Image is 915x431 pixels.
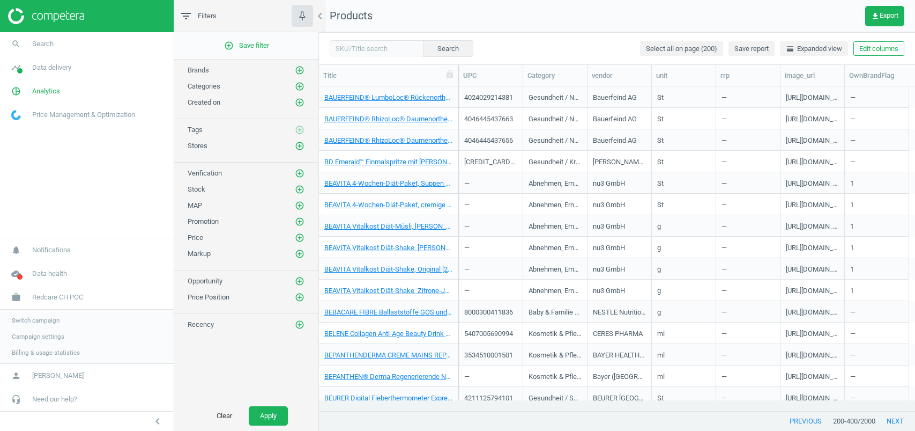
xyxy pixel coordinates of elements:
span: Stock [188,185,205,193]
i: search [6,34,26,54]
div: [URL][DOMAIN_NAME] [786,372,839,385]
div: Title [323,71,453,81]
span: Data health [32,269,67,279]
a: BEBACARE FIBRE Ballaststoffe GOS und FOS [20x2,2; g] [324,308,452,317]
div: [URL][DOMAIN_NAME] [786,265,839,278]
div: — [464,238,517,257]
img: wGWNvw8QSZomAAAAABJRU5ErkJggg== [11,110,21,120]
div: [URL][DOMAIN_NAME] [786,114,839,128]
div: — [721,216,775,235]
button: Select all on page (200) [640,41,723,56]
a: BELENE Collagen Anti-Age Beauty Drink mit Kollagenanteil [500; ml] [324,329,452,339]
i: filter_list [180,10,192,23]
span: Filters [198,11,217,21]
div: 8000300411836 [464,308,513,321]
div: St [657,200,664,214]
div: g [657,286,661,299]
a: BEAVITA Vitalkost Diät-Shake, [PERSON_NAME] [6x572; g] [324,243,452,253]
button: add_circle_outline [294,276,305,287]
div: nu3 GmbH [593,200,625,214]
a: BAUERFEIND® RhizoLoc® Daumenorthese Rechte Hand T2 [1; St] [324,114,452,124]
i: add_circle_outline [295,201,304,210]
div: Abnehmen, Ernährung & Sport / Abnehmen / Mahlzeitenersatz / Desserts / NA [529,222,582,235]
div: — [721,302,775,321]
div: — [721,130,775,149]
div: 1 [850,179,854,192]
button: add_circle_outline [294,292,305,303]
div: — [464,173,517,192]
div: 4211125794101 [464,393,513,407]
i: add_circle_outline [295,169,304,178]
div: Bauerfeind AG [593,114,637,128]
div: — [721,324,775,342]
div: 1 [850,200,854,214]
i: person [6,366,26,386]
button: add_circle_outline [294,81,305,92]
div: — [721,87,775,106]
span: Save report [734,44,769,54]
button: Save report [728,41,775,56]
i: chevron_left [151,415,164,428]
div: nu3 GmbH [593,265,625,278]
div: rrp [720,71,776,81]
i: add_circle_outline [295,233,304,243]
img: ajHJNr6hYgQAAAAASUVORK5CYII= [8,8,84,24]
span: Price Position [188,293,229,301]
div: nu3 GmbH [593,286,625,299]
div: nu3 GmbH [593,222,625,235]
i: add_circle_outline [295,320,304,330]
div: ml [657,329,665,342]
div: ml [657,372,665,385]
span: Campaign settings [12,332,64,341]
button: add_circle_outline [294,184,305,195]
div: [URL][DOMAIN_NAME] [786,136,839,149]
div: — [721,281,775,299]
button: next [875,412,915,431]
div: unit [656,71,711,81]
div: Kosmetik & Pflege / Gesicht / Anti-Age / Nahrungsergänzungsmittel Anti-Age / NA [529,329,582,342]
div: nu3 GmbH [593,179,625,192]
i: add_circle_outline [295,98,304,107]
span: Promotion [188,217,219,225]
div: [URL][DOMAIN_NAME] [786,179,839,192]
div: 4046445437656 [464,136,513,149]
div: — [464,259,517,278]
button: add_circle_outline [294,65,305,76]
button: add_circle_outline [294,249,305,259]
div: nu3 GmbH [593,243,625,257]
div: — [850,152,903,171]
div: — [850,345,903,364]
i: get_app [871,12,880,20]
span: Switch campaign [12,316,59,325]
div: [URL][DOMAIN_NAME] [786,243,839,257]
div: UPC [463,71,518,81]
span: [PERSON_NAME] [32,371,84,381]
div: [URL][DOMAIN_NAME] [786,286,839,299]
div: Abnehmen, Ernährung & Sport / Abnehmen / Mahlzeitenersatz / Diät-Shakes / NA [529,243,582,257]
span: Tags [188,126,203,134]
a: BEAVITA 4-Wochen-Diät-Paket, cremige Shakes [1; St] [324,200,452,210]
div: image_url [785,71,840,81]
div: Abnehmen, Ernährung & Sport / Abnehmen / Mahlzeitenersatz / Suppen & warme Gerichte / NA [529,179,582,192]
span: Stores [188,142,207,150]
i: timeline [6,57,26,78]
button: add_circle_outline [294,125,305,135]
i: chevron_left [314,10,326,23]
div: [URL][DOMAIN_NAME] [786,393,839,407]
div: — [464,367,517,385]
div: Gesundheit / NA / NA / NA / NA [529,136,582,149]
div: — [721,152,775,171]
span: Categories [188,82,220,90]
div: vendor [592,71,647,81]
span: Recency [188,320,214,328]
div: BAYER HEALTHCARE SAS [593,350,646,364]
button: previous [778,412,833,431]
div: Baby & Familie / Babynahrung / NA / NA / NA [529,308,582,321]
div: 5407005690994 [464,329,513,342]
input: SKU/Title search [330,40,423,56]
div: 1 [850,286,854,299]
button: add_circle_outline [294,200,305,211]
div: [URL][DOMAIN_NAME] [786,93,839,106]
div: 4024029214381 [464,93,513,106]
span: Search [32,39,54,49]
